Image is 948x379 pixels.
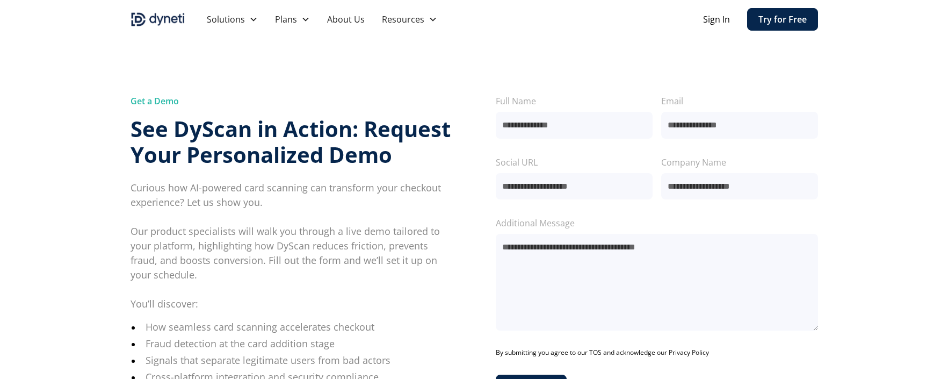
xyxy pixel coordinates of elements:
p: How seamless card scanning accelerates checkout [146,320,453,334]
div: Plans [275,13,297,26]
label: Company Name [661,156,818,169]
label: Additional Message [496,217,818,230]
div: Get a Demo [131,95,453,108]
div: Plans [266,9,319,30]
label: Full Name [496,95,653,108]
div: Resources [382,13,424,26]
div: Solutions [198,9,266,30]
a: Try for Free [747,8,818,31]
img: Dyneti indigo logo [131,11,185,28]
p: Curious how AI-powered card scanning can transform your checkout experience? Let us show you. ‍ O... [131,181,453,311]
p: Signals that separate legitimate users from bad actors [146,353,453,368]
span: By submitting you agree to our TOS and acknowledge our Privacy Policy [496,348,709,357]
div: Solutions [207,13,245,26]
p: Fraud detection at the card addition stage [146,337,453,351]
strong: See DyScan in Action: Request Your Personalized Demo [131,114,451,169]
a: Sign In [703,13,730,26]
a: home [131,11,185,28]
label: Social URL [496,156,653,169]
label: Email [661,95,818,108]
